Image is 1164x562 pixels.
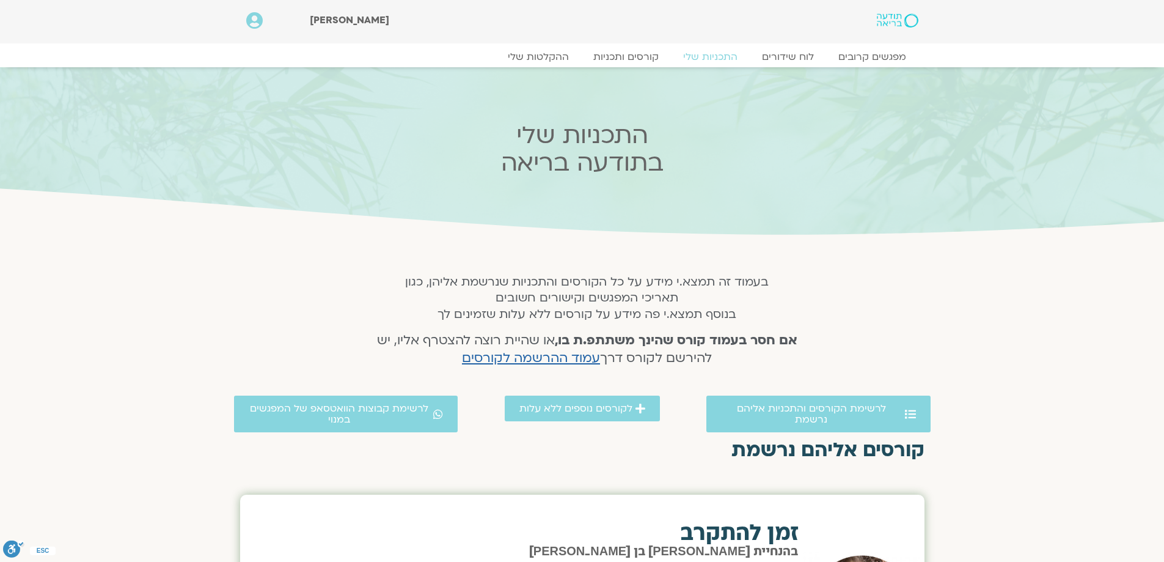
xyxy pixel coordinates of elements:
span: לרשימת קבוצות הוואטסאפ של המפגשים במנוי [249,403,431,425]
a: לקורסים נוספים ללא עלות [505,396,660,421]
strong: אם חסר בעמוד קורס שהינך משתתפ.ת בו, [555,331,797,349]
span: לרשימת הקורסים והתכניות אליהם נרשמת [721,403,902,425]
span: [PERSON_NAME] [310,13,389,27]
h5: בעמוד זה תמצא.י מידע על כל הקורסים והתכניות שנרשמת אליהן, כגון תאריכי המפגשים וקישורים חשובים בנו... [361,274,813,322]
a: לרשימת הקורסים והתכניות אליהם נרשמת [706,396,931,432]
span: בהנחיית [PERSON_NAME] בן [PERSON_NAME] [529,545,798,558]
span: לקורסים נוספים ללא עלות [519,403,632,414]
a: התכניות שלי [671,51,750,63]
h2: זמן להתקרב [490,522,799,544]
nav: Menu [246,51,918,63]
a: קורסים ותכניות [581,51,671,63]
a: עמוד ההרשמה לקורסים [462,349,600,367]
h2: התכניות שלי בתודעה בריאה [343,122,822,177]
h2: קורסים אליהם נרשמת [240,439,924,461]
a: לוח שידורים [750,51,826,63]
a: ההקלטות שלי [496,51,581,63]
h4: או שהיית רוצה להצטרף אליו, יש להירשם לקורס דרך [361,332,813,368]
a: מפגשים קרובים [826,51,918,63]
a: לרשימת קבוצות הוואטסאפ של המפגשים במנוי [234,396,458,432]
